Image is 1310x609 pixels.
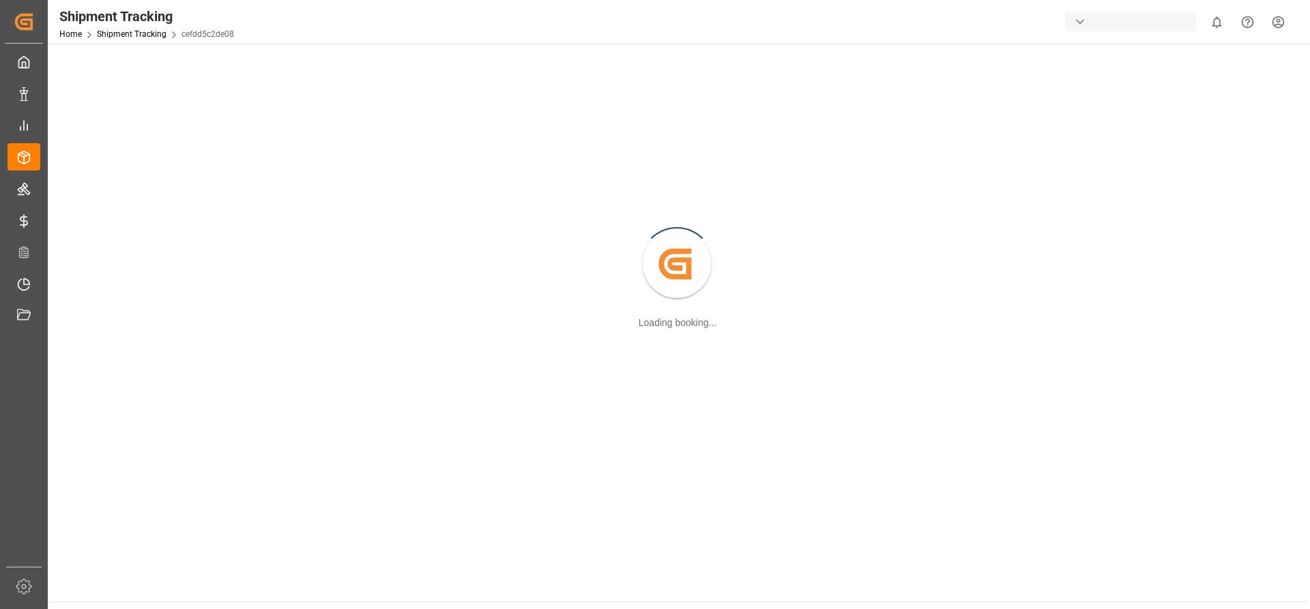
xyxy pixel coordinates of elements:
[639,316,716,330] div: Loading booking...
[1202,7,1232,38] button: show 0 new notifications
[59,6,234,27] div: Shipment Tracking
[97,29,166,39] a: Shipment Tracking
[1232,7,1263,38] button: Help Center
[59,29,82,39] a: Home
